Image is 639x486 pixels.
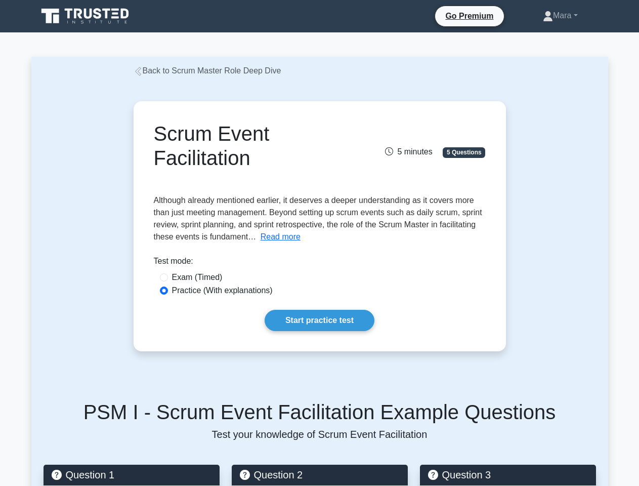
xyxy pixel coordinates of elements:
button: Read more [261,231,301,243]
a: Back to Scrum Master Role Deep Dive [134,66,281,75]
h1: Scrum Event Facilitation [154,121,371,170]
h5: Question 1 [52,469,211,481]
h5: PSM I - Scrum Event Facilitation Example Questions [44,400,596,424]
label: Exam (Timed) [172,271,223,283]
span: 5 Questions [443,147,485,157]
h5: Question 2 [240,469,400,481]
a: Start practice test [265,310,374,331]
label: Practice (With explanations) [172,285,273,297]
div: Test mode: [154,255,486,271]
span: Although already mentioned earlier, it deserves a deeper understanding as it covers more than jus... [154,196,482,241]
span: 5 minutes [385,147,432,156]
h5: Question 3 [428,469,588,481]
p: Test your knowledge of Scrum Event Facilitation [44,428,596,440]
a: Mara [519,6,602,26]
a: Go Premium [439,10,499,22]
